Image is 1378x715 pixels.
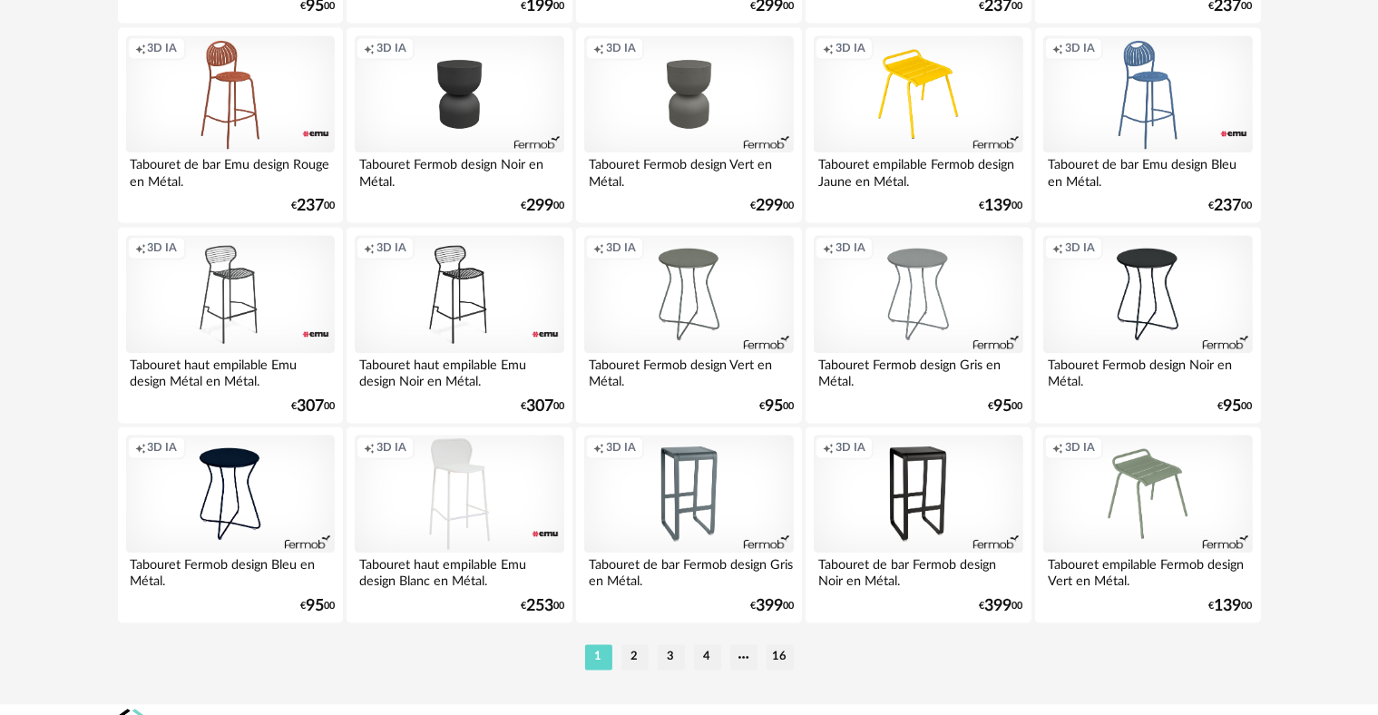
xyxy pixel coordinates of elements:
[521,200,564,212] div: € 00
[1215,200,1242,212] span: 237
[576,426,801,622] a: Creation icon 3D IA Tabouret de bar Fermob design Gris en Métal. €39900
[118,426,343,622] a: Creation icon 3D IA Tabouret Fermob design Bleu en Métal. €9500
[1052,440,1063,455] span: Creation icon
[118,227,343,423] a: Creation icon 3D IA Tabouret haut empilable Emu design Métal en Métal. €30700
[347,27,572,223] a: Creation icon 3D IA Tabouret Fermob design Noir en Métal. €29900
[376,240,406,255] span: 3D IA
[767,644,794,670] li: 16
[836,41,865,55] span: 3D IA
[526,200,553,212] span: 299
[521,400,564,413] div: € 00
[300,600,335,612] div: € 00
[526,400,553,413] span: 307
[526,600,553,612] span: 253
[814,152,1022,189] div: Tabouret empilable Fermob design Jaune en Métal.
[658,644,685,670] li: 3
[1035,27,1260,223] a: Creation icon 3D IA Tabouret de bar Emu design Bleu en Métal. €23700
[980,200,1023,212] div: € 00
[297,400,324,413] span: 307
[980,600,1023,612] div: € 00
[1035,426,1260,622] a: Creation icon 3D IA Tabouret empilable Fermob design Vert en Métal. €13900
[355,553,563,589] div: Tabouret haut empilable Emu design Blanc en Métal.
[1224,400,1242,413] span: 95
[606,41,636,55] span: 3D IA
[621,644,649,670] li: 2
[306,600,324,612] span: 95
[756,600,783,612] span: 399
[148,440,178,455] span: 3D IA
[814,353,1022,389] div: Tabouret Fermob design Gris en Métal.
[806,426,1031,622] a: Creation icon 3D IA Tabouret de bar Fermob design Noir en Métal. €39900
[1215,600,1242,612] span: 139
[1209,200,1253,212] div: € 00
[576,27,801,223] a: Creation icon 3D IA Tabouret Fermob design Vert en Métal. €29900
[750,200,794,212] div: € 00
[606,440,636,455] span: 3D IA
[750,600,794,612] div: € 00
[593,240,604,255] span: Creation icon
[148,240,178,255] span: 3D IA
[584,553,793,589] div: Tabouret de bar Fermob design Gris en Métal.
[355,152,563,189] div: Tabouret Fermob design Noir en Métal.
[291,200,335,212] div: € 00
[1065,440,1095,455] span: 3D IA
[135,240,146,255] span: Creation icon
[126,353,335,389] div: Tabouret haut empilable Emu design Métal en Métal.
[126,553,335,589] div: Tabouret Fermob design Bleu en Métal.
[376,41,406,55] span: 3D IA
[364,41,375,55] span: Creation icon
[985,600,1012,612] span: 399
[765,400,783,413] span: 95
[347,426,572,622] a: Creation icon 3D IA Tabouret haut empilable Emu design Blanc en Métal. €25300
[364,240,375,255] span: Creation icon
[1218,400,1253,413] div: € 00
[118,27,343,223] a: Creation icon 3D IA Tabouret de bar Emu design Rouge en Métal. €23700
[1043,553,1252,589] div: Tabouret empilable Fermob design Vert en Métal.
[584,152,793,189] div: Tabouret Fermob design Vert en Métal.
[994,400,1012,413] span: 95
[347,227,572,423] a: Creation icon 3D IA Tabouret haut empilable Emu design Noir en Métal. €30700
[135,41,146,55] span: Creation icon
[135,440,146,455] span: Creation icon
[823,240,834,255] span: Creation icon
[606,240,636,255] span: 3D IA
[985,200,1012,212] span: 139
[593,41,604,55] span: Creation icon
[355,353,563,389] div: Tabouret haut empilable Emu design Noir en Métal.
[823,440,834,455] span: Creation icon
[1052,41,1063,55] span: Creation icon
[297,200,324,212] span: 237
[1043,152,1252,189] div: Tabouret de bar Emu design Bleu en Métal.
[756,200,783,212] span: 299
[836,240,865,255] span: 3D IA
[1035,227,1260,423] a: Creation icon 3D IA Tabouret Fermob design Noir en Métal. €9500
[521,600,564,612] div: € 00
[126,152,335,189] div: Tabouret de bar Emu design Rouge en Métal.
[1065,41,1095,55] span: 3D IA
[1052,240,1063,255] span: Creation icon
[1209,600,1253,612] div: € 00
[576,227,801,423] a: Creation icon 3D IA Tabouret Fermob design Vert en Métal. €9500
[806,227,1031,423] a: Creation icon 3D IA Tabouret Fermob design Gris en Métal. €9500
[1043,353,1252,389] div: Tabouret Fermob design Noir en Métal.
[759,400,794,413] div: € 00
[364,440,375,455] span: Creation icon
[694,644,721,670] li: 4
[814,553,1022,589] div: Tabouret de bar Fermob design Noir en Métal.
[585,644,612,670] li: 1
[989,400,1023,413] div: € 00
[836,440,865,455] span: 3D IA
[148,41,178,55] span: 3D IA
[291,400,335,413] div: € 00
[376,440,406,455] span: 3D IA
[584,353,793,389] div: Tabouret Fermob design Vert en Métal.
[593,440,604,455] span: Creation icon
[1065,240,1095,255] span: 3D IA
[823,41,834,55] span: Creation icon
[806,27,1031,223] a: Creation icon 3D IA Tabouret empilable Fermob design Jaune en Métal. €13900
